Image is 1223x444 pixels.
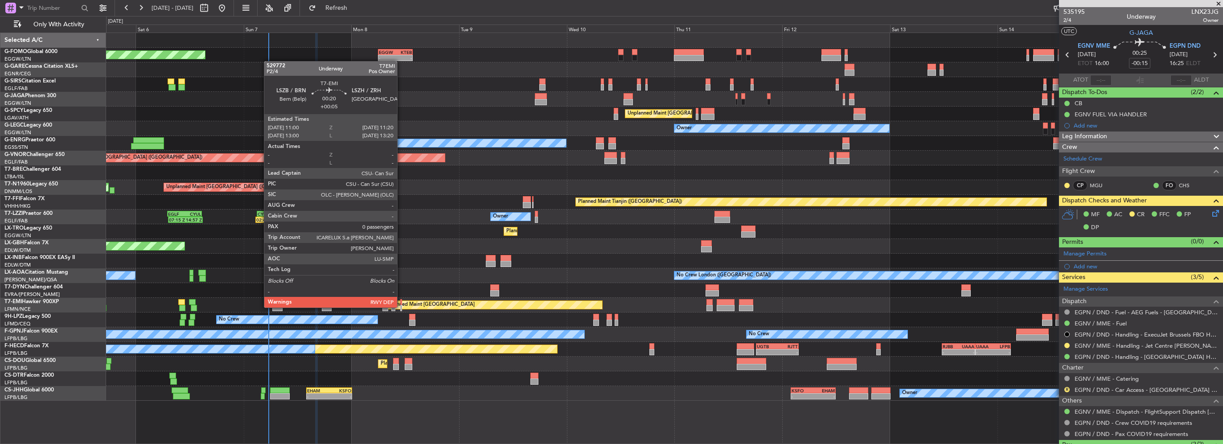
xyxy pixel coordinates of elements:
div: Unplanned Maint [GEOGRAPHIC_DATA] ([PERSON_NAME] Intl) [628,107,772,120]
a: EGNR/CEG [4,70,31,77]
a: 9H-LPZLegacy 500 [4,314,51,319]
div: 02:41 Z [256,217,274,222]
span: G-SPCY [4,108,24,113]
div: Tue 9 [459,25,567,33]
span: G-JAGA [4,93,25,99]
span: FP [1184,210,1191,219]
span: G-JAGA [1129,28,1153,37]
div: EHAM [307,388,329,393]
span: Flight Crew [1062,166,1095,177]
a: EGNV / MME - Dispatch - FlightSupport Dispatch [GEOGRAPHIC_DATA] [1075,408,1219,415]
span: Only With Activity [23,21,94,28]
a: EGPN / DND - Fuel - AEG Fuels - [GEOGRAPHIC_DATA] Fuel EGPN / DND [1075,308,1219,316]
div: - [307,394,329,399]
span: ATOT [1073,76,1088,85]
span: LX-AOA [4,270,25,275]
div: UAAA [959,344,975,349]
div: CP [1073,181,1088,190]
button: Refresh [304,1,358,15]
a: G-FOMOGlobal 6000 [4,49,57,54]
a: LGAV/ATH [4,115,29,121]
div: - [976,349,993,355]
a: G-SIRSCitation Excel [4,78,56,84]
span: (0/0) [1191,237,1204,246]
div: - [792,394,813,399]
span: (3/5) [1191,272,1204,282]
span: CR [1137,210,1145,219]
a: EGGW/LTN [4,232,31,239]
a: T7-LZZIPraetor 600 [4,211,53,216]
span: T7-BRE [4,167,23,172]
a: EGNV / MME - Fuel [1075,320,1127,327]
span: F-HECD [4,343,24,349]
span: LX-GBH [4,240,24,246]
span: Crew [1062,142,1077,152]
a: EGPN / DND - Car Access - [GEOGRAPHIC_DATA] Handling EGPN / DND [1075,386,1219,394]
div: No Crew [749,328,769,341]
div: EGNV FUEL VIA HANDLER [1075,111,1147,118]
a: EGPN / DND - Crew COVID19 requirements [1075,419,1192,427]
span: AC [1114,210,1122,219]
div: - [345,202,369,208]
a: EGLF/FAB [4,218,28,224]
a: LTBA/ISL [4,173,25,180]
div: Thu 11 [674,25,782,33]
span: Services [1062,272,1085,283]
input: Trip Number [27,1,78,15]
div: Unplanned Maint [GEOGRAPHIC_DATA] ([GEOGRAPHIC_DATA]) [166,181,313,194]
span: DP [1091,223,1099,232]
span: Refresh [318,5,355,11]
a: EGPN / DND - Handling - ExecuJet Brussels FBO Handling Abelag [1075,331,1219,338]
a: Manage Permits [1063,250,1107,259]
div: Sat 13 [890,25,998,33]
span: EGNV MME [1078,42,1110,51]
div: [DATE] [108,18,123,25]
span: Dispatch To-Dos [1062,87,1107,98]
span: [DATE] - [DATE] [152,4,193,12]
a: EGNV / MME - Catering [1075,375,1139,382]
span: 535195 [1063,7,1085,16]
div: - [959,349,975,355]
a: Schedule Crew [1063,155,1102,164]
div: - [274,217,291,222]
a: G-ENRGPraetor 600 [4,137,55,143]
div: EGGW [379,49,395,55]
a: LFMN/NCE [4,306,31,312]
div: - [757,349,777,355]
div: No Crew [219,313,239,326]
span: LX-TRO [4,226,24,231]
div: Owner [677,122,692,135]
a: G-JAGAPhenom 300 [4,93,56,99]
div: Mon 8 [351,25,459,33]
a: EDLW/DTM [4,247,31,254]
div: CYUL [185,211,201,217]
span: 00:25 [1133,49,1147,58]
a: F-HECDFalcon 7X [4,343,49,349]
div: 07:15 Z [169,217,185,222]
div: LIEO [320,197,345,202]
div: 14:57 Z [185,217,202,222]
span: T7-EMI [4,299,22,304]
input: --:-- [1090,75,1112,86]
span: LX-INB [4,255,22,260]
span: CS-JHH [4,387,24,393]
div: Add new [1074,263,1219,270]
a: T7-BREChallenger 604 [4,167,61,172]
a: DNMM/LOS [4,188,32,195]
div: EHAM [813,388,834,393]
div: Underway [1127,12,1156,21]
button: UTC [1061,27,1077,35]
span: Permits [1062,237,1083,247]
div: Fri 12 [782,25,890,33]
div: ZSSS [345,197,369,202]
span: [DATE] [1170,50,1188,59]
span: G-SIRS [4,78,21,84]
a: EGPN / DND - Handling - [GEOGRAPHIC_DATA] Handling EGPN / DND [1075,353,1219,361]
span: Leg Information [1062,132,1107,142]
a: EGGW/LTN [4,100,31,107]
a: LFPB/LBG [4,335,28,342]
div: EGLF [168,211,185,217]
div: RJTT [777,344,798,349]
a: LX-TROLegacy 650 [4,226,52,231]
div: KSFO [792,388,813,393]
